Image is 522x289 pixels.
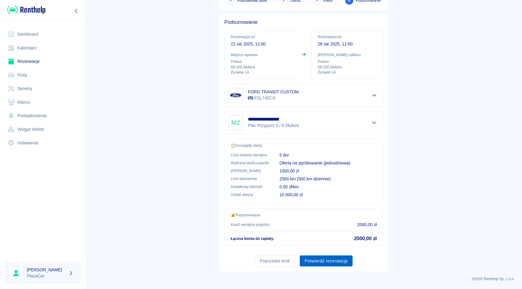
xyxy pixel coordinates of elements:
[248,89,299,95] h6: FORD TRANSIT CUSTOM
[93,276,515,282] p: 2025 © Renthelp Sp. z o.o.
[5,5,45,15] a: Renthelp logo
[231,64,290,70] p: 69-100 , Słubice
[279,192,377,198] p: 10 000,00 zł
[231,34,290,40] p: Rezerwacja od
[5,109,81,123] a: Powiadomienia
[255,255,295,267] button: Poprzedni krok
[279,160,377,166] p: Oferta na spróbowanie (jednodniowa)
[318,52,377,58] p: [PERSON_NAME] odbioru
[248,122,300,129] p: Plac Przyjazni 3 / 8 , Słubice
[5,136,81,150] a: Ustawienia
[5,27,81,41] a: Dashboard
[369,91,379,99] button: Pokaż szczegóły
[231,212,377,218] p: 💰 Podsumowanie
[230,89,242,101] img: Image
[300,255,353,267] button: Potwierdź rezerwację
[248,95,299,101] p: FSL745CG
[279,152,377,158] p: 5 dni
[231,59,290,64] p: Polska
[5,55,81,68] a: Rezerwacje
[231,143,377,148] p: 📋 Szczegóły oferty
[228,115,243,130] div: MZ
[279,176,377,182] p: 2500 km (500 km dziennie)
[231,41,290,47] p: 21 sie 2025, 12:00
[7,5,45,15] img: Renthelp logo
[354,236,377,242] h5: 2000,00 zł
[231,192,270,197] p: Udział własny
[318,70,377,75] p: Żurawia 1A
[5,41,81,55] a: Kalendarz
[231,168,270,174] p: [PERSON_NAME]
[318,59,377,64] p: Polska
[279,184,377,190] p: 0,50 zł/km
[369,118,379,127] button: Pokaż szczegóły
[231,222,270,227] p: Koszt wynajmu pojazdu :
[357,222,377,228] p: 2000,00 zł
[5,82,81,96] a: Serwisy
[231,152,270,158] p: Czas trwania wynajmu
[5,96,81,109] a: Klienci
[5,68,81,82] a: Flota
[318,64,377,70] p: 69-100 , Słubice
[231,70,290,75] p: Żurawia 1A
[231,160,270,166] p: Wybrana taryfa pojazdu
[318,41,377,47] p: 26 sie 2025, 12:00
[72,7,81,15] button: Zwiń nawigację
[231,184,270,190] p: Dodatkowy kilometr
[224,19,383,25] h5: Podsumowanie
[27,273,66,279] p: PlazaCar
[318,34,377,40] p: Rezerwacja do
[5,123,81,136] a: Widget WWW
[231,236,274,241] p: Łączna kwota do zapłaty :
[279,168,377,174] p: 1000,00 zł
[231,176,270,182] p: Limit kilometrów
[231,52,290,58] p: Miejsce wydania
[27,267,66,273] h6: [PERSON_NAME]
